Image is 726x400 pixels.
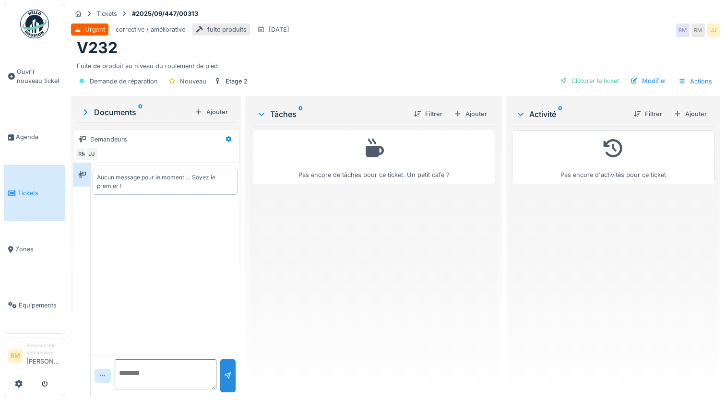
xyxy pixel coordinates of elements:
div: Ajouter [191,106,232,118]
div: Tâches [257,108,406,120]
div: fuite produits [207,25,247,34]
div: Modifier [627,74,670,87]
a: Agenda [4,109,65,165]
div: Demandeurs [90,135,127,144]
div: Pas encore d'activités pour ce ticket [518,135,708,179]
a: Ouvrir nouveau ticket [4,44,65,109]
div: Fuite de produit au niveau du roulement de pied [77,58,714,71]
span: Équipements [19,301,61,310]
a: Zones [4,221,65,277]
sup: 0 [298,108,303,120]
div: Filtrer [630,107,666,120]
sup: 0 [138,106,143,118]
div: Activité [516,108,626,120]
div: [DATE] [269,25,289,34]
div: Responsable demandeur [26,342,61,357]
div: JJ [85,147,98,161]
div: Ajouter [450,107,491,120]
div: Tickets [96,9,117,18]
div: Etage 2 [226,77,248,86]
div: Documents [81,106,191,118]
a: RM Responsable demandeur[PERSON_NAME] [8,342,61,372]
h1: V232 [77,39,118,57]
div: JJ [707,24,720,37]
a: Tickets [4,165,65,221]
div: Aucun message pour le moment … Soyez le premier ! [97,173,233,190]
span: Agenda [16,132,61,141]
div: Clôturer le ticket [556,74,623,87]
div: RM [75,147,89,161]
strong: #2025/09/447/00313 [128,9,202,18]
div: Filtrer [410,107,446,120]
div: Urgent [85,25,105,34]
div: RM [691,24,705,37]
div: Pas encore de tâches pour ce ticket. Un petit café ? [259,135,488,179]
span: Ouvrir nouveau ticket [17,67,61,85]
div: Demande de réparation [90,77,158,86]
div: corrective / améliorative [116,25,185,34]
div: Actions [674,74,716,88]
li: [PERSON_NAME] [26,342,61,370]
div: Ajouter [670,107,711,120]
img: Badge_color-CXgf-gQk.svg [20,10,49,38]
a: Équipements [4,277,65,333]
li: RM [8,349,23,363]
span: Zones [15,245,61,254]
div: RM [676,24,690,37]
div: Nouveau [180,77,206,86]
sup: 0 [558,108,562,120]
span: Tickets [18,188,61,198]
